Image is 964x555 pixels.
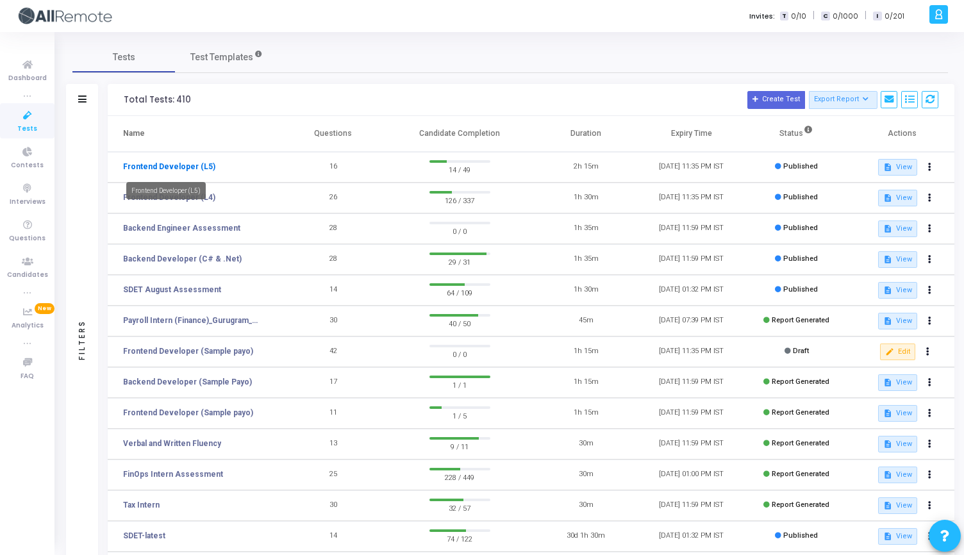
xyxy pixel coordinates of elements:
[281,521,386,552] td: 14
[123,315,261,326] a: Payroll Intern (Finance)_Gurugram_Campus
[17,124,37,135] span: Tests
[638,183,744,213] td: [DATE] 11:35 PM IST
[113,51,135,64] span: Tests
[638,306,744,336] td: [DATE] 07:39 PM IST
[281,244,386,275] td: 28
[21,371,34,382] span: FAQ
[9,233,46,244] span: Questions
[783,531,818,540] span: Published
[883,286,892,295] mat-icon: description
[793,347,809,355] span: Draft
[772,439,829,447] span: Report Generated
[533,460,638,490] td: 30m
[533,398,638,429] td: 1h 15m
[123,253,242,265] a: Backend Developer (C# & .Net)
[281,367,386,398] td: 17
[780,12,788,21] span: T
[11,160,44,171] span: Contests
[281,490,386,521] td: 30
[281,398,386,429] td: 11
[772,470,829,478] span: Report Generated
[783,162,818,170] span: Published
[533,213,638,244] td: 1h 35m
[813,9,815,22] span: |
[878,251,917,268] button: View
[123,530,165,542] a: SDET-latest
[123,499,160,511] a: Tax Intern
[638,152,744,183] td: [DATE] 11:35 PM IST
[638,521,744,552] td: [DATE] 01:32 PM IST
[865,9,867,22] span: |
[833,11,858,22] span: 0/1000
[429,224,490,237] span: 0 / 0
[124,95,191,105] div: Total Tests: 410
[883,163,892,172] mat-icon: description
[123,468,223,480] a: FinOps Intern Assessment
[885,347,894,356] mat-icon: edit
[281,306,386,336] td: 30
[281,429,386,460] td: 13
[429,470,490,483] span: 228 / 449
[35,303,54,314] span: New
[429,194,490,206] span: 126 / 337
[7,270,48,281] span: Candidates
[533,306,638,336] td: 45m
[281,152,386,183] td: 16
[123,161,215,172] a: Frontend Developer (L5)
[10,197,46,208] span: Interviews
[809,91,877,109] button: Export Report
[772,501,829,509] span: Report Generated
[878,467,917,483] button: View
[883,255,892,264] mat-icon: description
[883,194,892,203] mat-icon: description
[885,11,904,22] span: 0/201
[638,116,744,152] th: Expiry Time
[878,436,917,452] button: View
[429,255,490,268] span: 29 / 31
[429,347,490,360] span: 0 / 0
[429,286,490,299] span: 64 / 109
[883,440,892,449] mat-icon: description
[123,376,252,388] a: Backend Developer (Sample Payo)
[878,282,917,299] button: View
[883,378,892,387] mat-icon: description
[878,528,917,545] button: View
[821,12,829,21] span: C
[772,408,829,417] span: Report Generated
[873,12,881,21] span: I
[883,501,892,510] mat-icon: description
[123,407,253,418] a: Frontend Developer (Sample payo)
[123,345,253,357] a: Frontend Developer (Sample payo)
[638,275,744,306] td: [DATE] 01:32 PM IST
[533,490,638,521] td: 30m
[878,159,917,176] button: View
[883,532,892,541] mat-icon: description
[533,367,638,398] td: 1h 15m
[12,320,44,331] span: Analytics
[429,409,490,422] span: 1 / 5
[16,3,112,29] img: logo
[638,367,744,398] td: [DATE] 11:59 PM IST
[281,116,386,152] th: Questions
[281,336,386,367] td: 42
[8,73,47,84] span: Dashboard
[281,460,386,490] td: 25
[638,460,744,490] td: [DATE] 01:00 PM IST
[429,440,490,452] span: 9 / 11
[638,213,744,244] td: [DATE] 11:59 PM IST
[749,11,775,22] label: Invites:
[108,116,281,152] th: Name
[878,220,917,237] button: View
[638,490,744,521] td: [DATE] 11:59 PM IST
[878,190,917,206] button: View
[386,116,533,152] th: Candidate Completion
[883,224,892,233] mat-icon: description
[123,284,221,295] a: SDET August Assessment
[533,152,638,183] td: 2h 15m
[638,429,744,460] td: [DATE] 11:59 PM IST
[281,213,386,244] td: 28
[791,11,806,22] span: 0/10
[281,275,386,306] td: 14
[533,275,638,306] td: 1h 30m
[883,470,892,479] mat-icon: description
